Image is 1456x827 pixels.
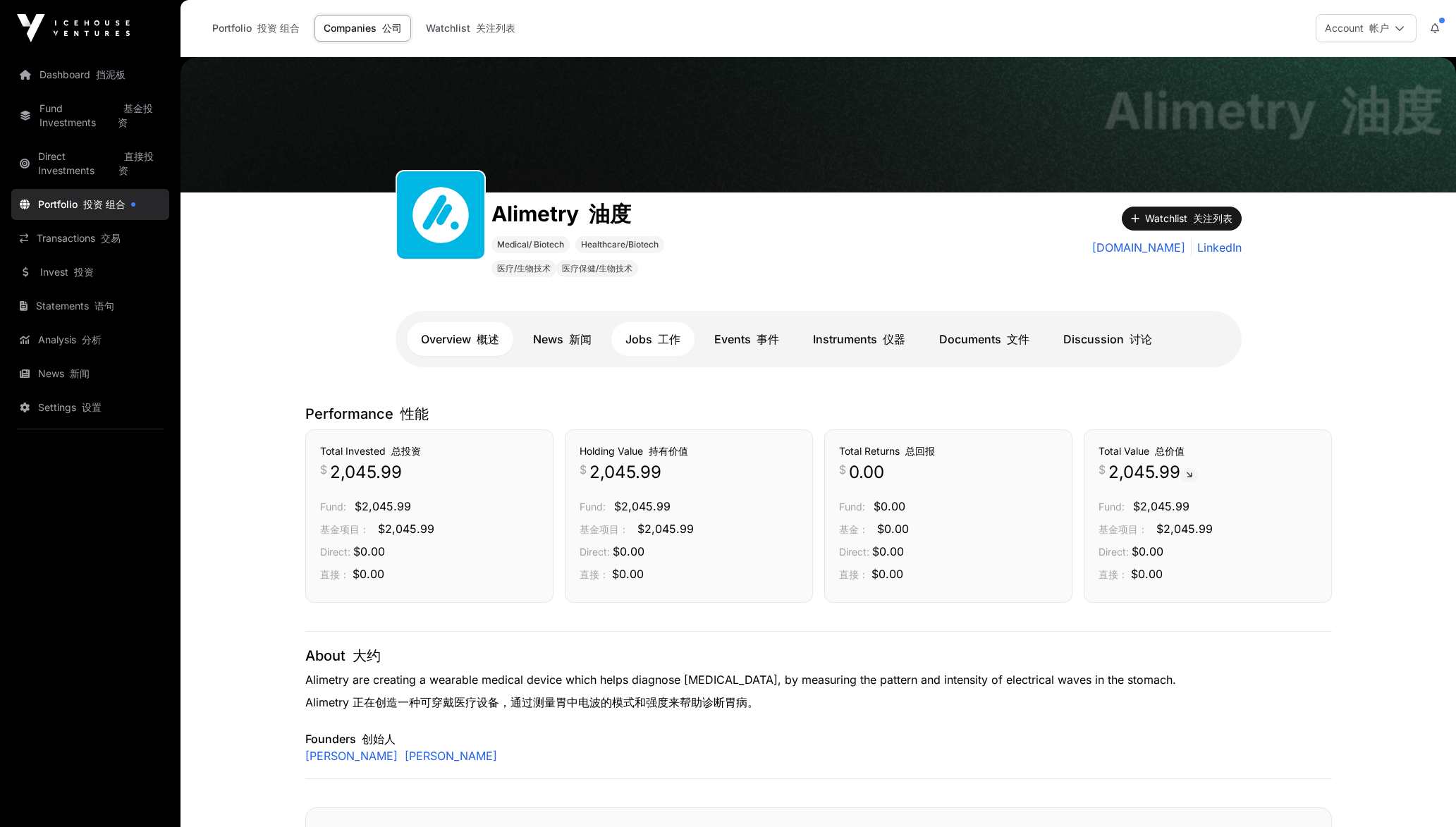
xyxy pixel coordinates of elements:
[181,57,1456,192] img: Alimetry
[874,499,905,513] span: $0.00
[11,324,169,355] a: Analysis 分析
[314,15,411,42] a: Companies 公司
[877,522,909,536] span: $0.00
[353,647,381,664] font: 大约
[871,567,903,581] span: $0.00
[1099,501,1125,513] span: Fund:
[1193,212,1232,224] font: 关注列表
[305,747,497,764] a: [PERSON_NAME] [PERSON_NAME]
[1369,22,1389,34] font: 帐户
[11,392,169,423] a: Settings 设置
[757,332,779,346] font: 事件
[405,749,497,763] font: [PERSON_NAME]
[11,141,169,186] a: Direct Investments 直接投资
[320,523,369,535] span: 基金项目：
[580,546,610,558] span: Direct:
[362,732,396,746] font: 创始人
[320,546,350,558] span: Direct:
[355,499,411,513] span: $2,045.99
[407,322,1230,356] nav: Tabs
[1122,207,1242,231] button: Watchlist 关注列表
[580,501,606,513] span: Fund:
[519,322,606,356] a: News 新闻
[1340,80,1442,141] font: 油度
[94,300,114,312] font: 语句
[417,15,525,42] a: Watchlist 关注列表
[330,461,402,484] span: 2,045.99
[407,322,513,356] a: Overview 概述
[569,332,592,346] font: 新闻
[82,401,102,413] font: 设置
[353,567,384,581] span: $0.00
[580,461,587,478] span: $
[203,15,309,42] a: Portfolio 投资 组合
[849,461,884,484] span: 0.00
[11,189,169,220] a: Portfolio 投资 组合
[403,177,479,253] img: Alimetry.svg
[925,322,1044,356] a: Documents 文件
[637,522,694,536] span: $2,045.99
[658,332,680,346] font: 工作
[589,461,661,484] span: 2,045.99
[305,404,1332,424] p: Performance
[11,59,169,90] a: Dashboard 挡泥板
[1092,239,1185,256] a: [DOMAIN_NAME]
[883,332,905,346] font: 仪器
[11,223,169,254] a: Transactions 交易
[839,501,865,513] span: Fund:
[839,546,869,558] span: Direct:
[83,198,126,210] font: 投资 组合
[305,695,759,709] font: Alimetry 正在创造一种可穿戴医疗设备，通过测量胃中电波的模式和强度来帮助诊断胃病。
[257,22,300,34] font: 投资 组合
[700,322,793,356] a: Events 事件
[1133,499,1189,513] span: $2,045.99
[1130,332,1152,346] font: 讨论
[612,567,644,581] span: $0.00
[872,544,904,558] span: $0.00
[476,22,515,34] font: 关注列表
[320,501,346,513] span: Fund:
[11,290,169,321] a: Statements 语句
[497,239,564,250] span: Medical/ Biotech
[305,646,1332,666] p: About
[118,102,153,128] font: 基金投资
[614,499,671,513] span: $2,045.99
[1099,568,1128,580] span: 直接：
[11,358,169,389] a: News 新闻
[581,239,659,250] span: Healthcare/Biotech
[613,544,644,558] span: $0.00
[839,568,869,580] span: 直接：
[580,444,798,458] h3: Holding Value
[1131,567,1163,581] span: $0.00
[378,522,434,536] span: $2,045.99
[96,68,126,80] font: 挡泥板
[320,444,539,458] h3: Total Invested
[391,445,421,457] font: 总投资
[1049,322,1166,356] a: Discussion 讨论
[1316,14,1417,42] button: Account 帐户
[649,445,688,457] font: 持有价值
[11,257,169,288] a: Invest 投资
[839,523,869,535] span: 基金：
[839,444,1058,458] h3: Total Returns
[320,568,350,580] span: 直接：
[589,201,631,226] font: 油度
[74,266,94,278] font: 投资
[611,322,695,356] a: Jobs 工作
[491,201,670,226] h1: Alimetry
[1099,546,1129,558] span: Direct:
[799,322,919,356] a: Instruments 仪器
[82,333,102,345] font: 分析
[1155,445,1185,457] font: 总价值
[497,263,551,274] span: 医疗/生物技术
[118,150,154,176] font: 直接投资
[305,671,1332,716] p: Alimetry are creating a wearable medical device which helps diagnose [MEDICAL_DATA], by measuring...
[839,461,846,478] span: $
[1156,522,1213,536] span: $2,045.99
[11,93,169,138] a: Fund Investments 基金投资
[1385,759,1456,827] div: Chat Widget
[1108,461,1198,484] span: 2,045.99
[320,461,327,478] span: $
[580,523,629,535] span: 基金项目：
[70,367,90,379] font: 新闻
